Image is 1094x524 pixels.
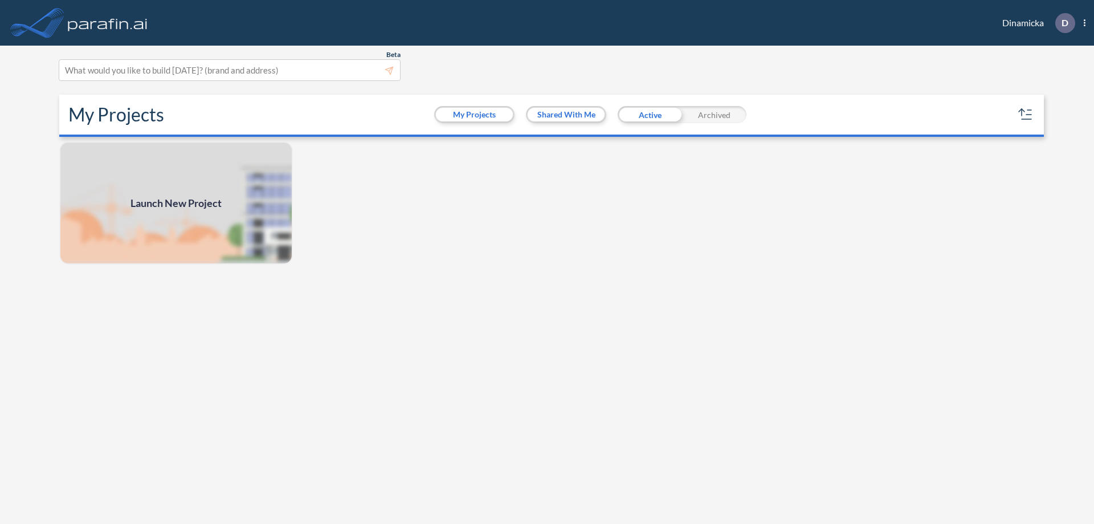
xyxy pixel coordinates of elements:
[682,106,746,123] div: Archived
[59,141,293,265] a: Launch New Project
[528,108,605,121] button: Shared With Me
[436,108,513,121] button: My Projects
[1017,105,1035,124] button: sort
[985,13,1085,33] div: Dinamicka
[59,141,293,265] img: add
[1062,18,1068,28] p: D
[618,106,682,123] div: Active
[66,11,150,34] img: logo
[68,104,164,125] h2: My Projects
[386,50,401,59] span: Beta
[130,196,222,211] span: Launch New Project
